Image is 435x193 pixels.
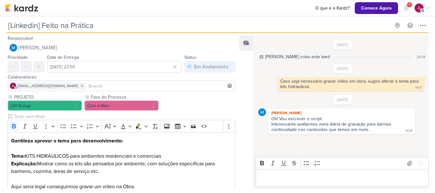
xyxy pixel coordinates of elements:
[18,44,57,52] span: [PERSON_NAME]
[10,83,16,89] div: aline.ferraz@ldigroup.com.br
[418,5,420,11] p: a
[11,161,37,167] strong: Explicação:
[13,113,235,120] input: Texto sem título
[13,94,82,100] label: PROJETO
[5,4,38,12] img: kardz.app
[8,74,235,80] div: Colaboradores
[87,82,234,90] input: Buscar
[8,120,235,132] div: Editor toolbar
[8,100,82,111] button: LDI Group
[10,44,17,52] img: MARIANA MIRANDA
[417,54,425,60] div: 20:14
[11,152,232,175] p: KITS HIDRÁULICOS para ambientes residenciais e comerciais Mostrar como os kits são pensados por a...
[184,55,196,60] label: Status
[409,2,410,7] span: 9
[194,63,228,71] div: Em Andamento
[415,86,422,91] div: 11:17
[256,157,429,169] div: Editor toolbar
[18,83,78,89] span: [EMAIL_ADDRESS][DOMAIN_NAME]
[6,20,390,31] input: Kard Sem Título
[90,94,159,100] label: Fase do Processo
[271,121,393,132] div: Interessante avaliarmos meia diária de gravação para darmos continuidade nos conteúdos que temos ...
[355,2,398,14] button: Comece Agora
[265,53,330,60] div: [PERSON_NAME] criou este kard
[11,153,25,159] strong: Tema:
[8,55,28,60] label: Prioridade
[11,138,123,144] strong: Gentileza aprovar o tema para desenvolvimento:
[280,79,420,89] div: Caso seja necessário gravar vídeo em obra, sugiro alterar o tema para kits hidráulicos
[258,108,266,116] img: MARIANA MIRANDA
[415,3,424,12] div: aline.ferraz@ldigroup.com.br
[256,169,429,187] div: Editor editing area: main
[8,36,33,41] label: Responsável
[47,61,182,72] input: Select a date
[8,42,235,53] button: [PERSON_NAME]
[313,5,352,11] a: O que é o Kardz?
[405,128,413,134] div: 10:41
[184,61,235,72] button: Em Andamento
[84,100,159,111] button: Com a Mari
[271,116,412,121] div: Ok! Vou escrever o script.
[12,85,14,88] p: a
[270,110,414,116] div: [PERSON_NAME]
[11,183,232,190] p: Aqui seria legal conseguirmos gravar um vídeo na Obra.
[47,55,79,60] label: Data de Entrega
